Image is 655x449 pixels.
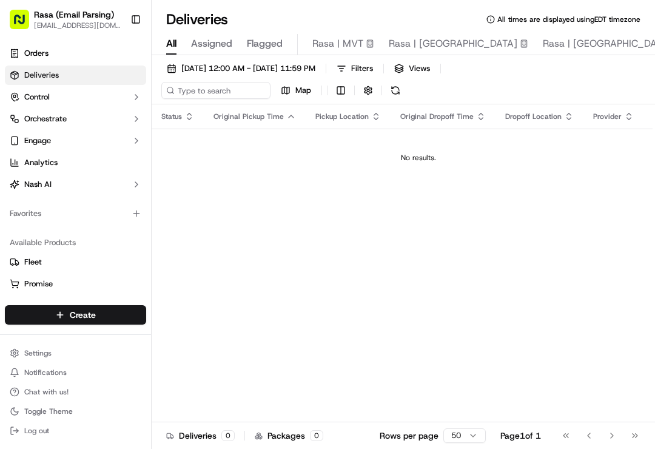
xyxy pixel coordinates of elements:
[5,233,146,252] div: Available Products
[5,364,146,381] button: Notifications
[24,92,50,103] span: Control
[166,10,228,29] h1: Deliveries
[161,112,182,121] span: Status
[315,112,369,121] span: Pickup Location
[387,82,404,99] button: Refresh
[351,63,373,74] span: Filters
[312,36,363,51] span: Rasa | MVT
[166,36,176,51] span: All
[389,36,517,51] span: Rasa | [GEOGRAPHIC_DATA]
[181,63,315,74] span: [DATE] 12:00 AM - [DATE] 11:59 PM
[5,204,146,223] div: Favorites
[24,135,51,146] span: Engage
[310,430,323,441] div: 0
[5,66,146,85] a: Deliveries
[24,257,42,268] span: Fleet
[593,112,622,121] span: Provider
[24,48,49,59] span: Orders
[5,305,146,325] button: Create
[5,131,146,150] button: Engage
[24,113,67,124] span: Orchestrate
[213,112,284,121] span: Original Pickup Time
[5,87,146,107] button: Control
[389,60,435,77] button: Views
[166,430,235,442] div: Deliveries
[24,70,59,81] span: Deliveries
[161,60,321,77] button: [DATE] 12:00 AM - [DATE] 11:59 PM
[331,60,378,77] button: Filters
[70,309,96,321] span: Create
[5,383,146,400] button: Chat with us!
[24,368,67,377] span: Notifications
[24,179,52,190] span: Nash AI
[500,430,541,442] div: Page 1 of 1
[34,21,121,30] button: [EMAIL_ADDRESS][DOMAIN_NAME]
[5,345,146,362] button: Settings
[24,387,69,397] span: Chat with us!
[5,153,146,172] a: Analytics
[5,44,146,63] a: Orders
[24,348,52,358] span: Settings
[295,85,311,96] span: Map
[24,426,49,436] span: Log out
[221,430,235,441] div: 0
[5,175,146,194] button: Nash AI
[5,252,146,272] button: Fleet
[409,63,430,74] span: Views
[10,257,141,268] a: Fleet
[400,112,474,121] span: Original Dropoff Time
[5,403,146,420] button: Toggle Theme
[275,82,317,99] button: Map
[255,430,323,442] div: Packages
[10,279,141,289] a: Promise
[5,422,146,439] button: Log out
[380,430,438,442] p: Rows per page
[5,5,126,34] button: Rasa (Email Parsing)[EMAIL_ADDRESS][DOMAIN_NAME]
[247,36,283,51] span: Flagged
[24,407,73,416] span: Toggle Theme
[5,109,146,129] button: Orchestrate
[24,279,53,289] span: Promise
[161,82,270,99] input: Type to search
[34,8,114,21] button: Rasa (Email Parsing)
[505,112,562,121] span: Dropoff Location
[5,274,146,294] button: Promise
[191,36,232,51] span: Assigned
[24,157,58,168] span: Analytics
[497,15,640,24] span: All times are displayed using EDT timezone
